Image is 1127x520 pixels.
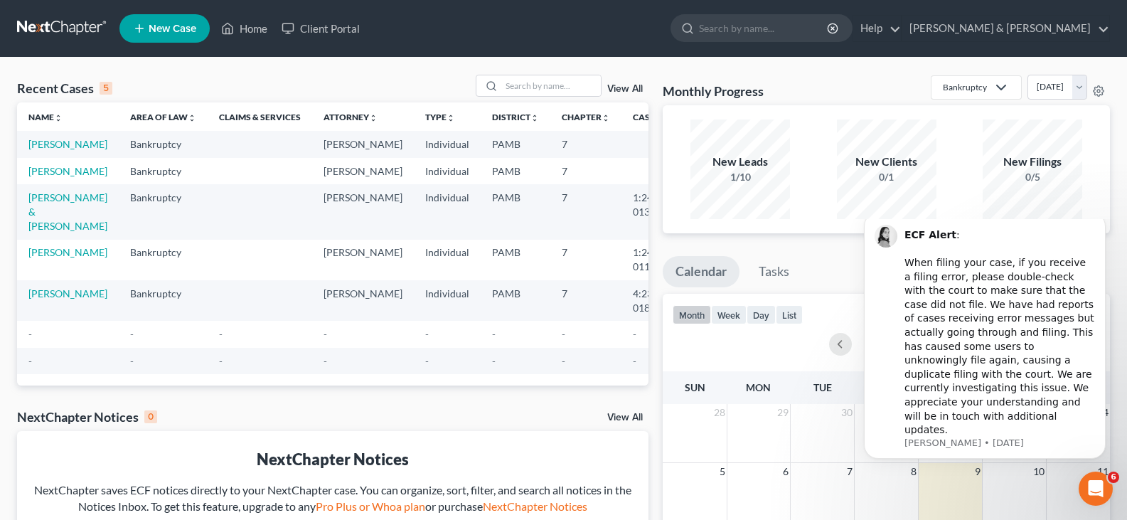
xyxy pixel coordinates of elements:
a: [PERSON_NAME] [28,287,107,299]
a: Districtunfold_more [492,112,539,122]
td: [PERSON_NAME] [312,158,414,184]
span: 30 [840,404,854,421]
span: - [633,328,636,340]
span: - [28,328,32,340]
span: - [492,328,496,340]
a: Calendar [663,256,739,287]
div: 0 [144,410,157,423]
span: - [219,355,223,367]
div: : ​ When filing your case, if you receive a filing error, please double-check with the court to m... [62,9,252,218]
input: Search by name... [699,15,829,41]
td: 7 [550,131,621,157]
a: View All [607,413,643,423]
a: Attorneyunfold_more [324,112,378,122]
td: PAMB [481,184,550,239]
td: Bankruptcy [119,280,208,321]
span: - [633,355,636,367]
th: Claims & Services [208,102,312,131]
input: Search by name... [501,75,601,96]
div: Recent Cases [17,80,112,97]
a: Client Portal [274,16,367,41]
span: - [562,328,565,340]
td: [PERSON_NAME] [312,131,414,157]
img: Profile image for Lindsey [32,6,55,28]
td: Bankruptcy [119,158,208,184]
span: - [130,355,134,367]
span: - [492,355,496,367]
div: 0/1 [837,170,936,184]
i: unfold_more [530,114,539,122]
a: [PERSON_NAME] & [PERSON_NAME] [28,191,107,232]
a: Nameunfold_more [28,112,63,122]
td: [PERSON_NAME] [312,280,414,321]
td: 7 [550,184,621,239]
a: [PERSON_NAME] [28,165,107,177]
span: 28 [712,404,727,421]
td: Individual [414,280,481,321]
td: PAMB [481,240,550,280]
td: 7 [550,158,621,184]
i: unfold_more [447,114,455,122]
span: - [28,355,32,367]
td: Bankruptcy [119,240,208,280]
i: unfold_more [188,114,196,122]
a: NextChapter Notices [483,499,587,513]
a: View All [607,84,643,94]
a: Chapterunfold_more [562,112,610,122]
h3: Monthly Progress [663,83,764,100]
a: Pro Plus or Whoa plan [316,499,425,513]
span: 5 [718,463,727,480]
i: unfold_more [54,114,63,122]
iframe: Intercom notifications message [843,219,1127,513]
td: 7 [550,280,621,321]
div: NextChapter saves ECF notices directly to your NextChapter case. You can organize, sort, filter, ... [28,482,637,515]
button: month [673,305,711,324]
span: Sun [685,381,705,393]
div: New Clients [837,154,936,170]
span: - [324,355,327,367]
span: 6 [781,463,790,480]
span: 29 [776,404,790,421]
td: [PERSON_NAME] [312,240,414,280]
div: 1/10 [690,170,790,184]
td: 7 [550,240,621,280]
td: Individual [414,131,481,157]
span: - [219,328,223,340]
a: Tasks [746,256,802,287]
span: - [130,328,134,340]
a: Home [214,16,274,41]
div: Bankruptcy [943,81,987,93]
div: Message content [62,2,252,216]
a: [PERSON_NAME] [28,246,107,258]
span: - [425,355,429,367]
div: New Leads [690,154,790,170]
td: PAMB [481,280,550,321]
td: PAMB [481,131,550,157]
td: 4:23-bk-01850 [621,280,690,321]
a: [PERSON_NAME] [28,138,107,150]
div: 5 [100,82,112,95]
iframe: Intercom live chat [1079,472,1113,506]
i: unfold_more [602,114,610,122]
a: Case Nounfold_more [633,112,678,122]
td: 1:24-bk-01363 [621,184,690,239]
div: NextChapter Notices [17,408,157,425]
p: Message from Lindsey, sent 16w ago [62,218,252,230]
i: unfold_more [369,114,378,122]
a: [PERSON_NAME] & [PERSON_NAME] [902,16,1109,41]
div: New Filings [983,154,1082,170]
td: Bankruptcy [119,184,208,239]
a: Help [853,16,901,41]
td: Bankruptcy [119,131,208,157]
span: Mon [746,381,771,393]
a: Area of Lawunfold_more [130,112,196,122]
span: 6 [1108,472,1119,483]
td: [PERSON_NAME] [312,184,414,239]
span: - [562,355,565,367]
td: Individual [414,158,481,184]
button: week [711,305,747,324]
a: Typeunfold_more [425,112,455,122]
div: NextChapter Notices [28,448,637,470]
b: ECF Alert [62,10,114,21]
td: Individual [414,184,481,239]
